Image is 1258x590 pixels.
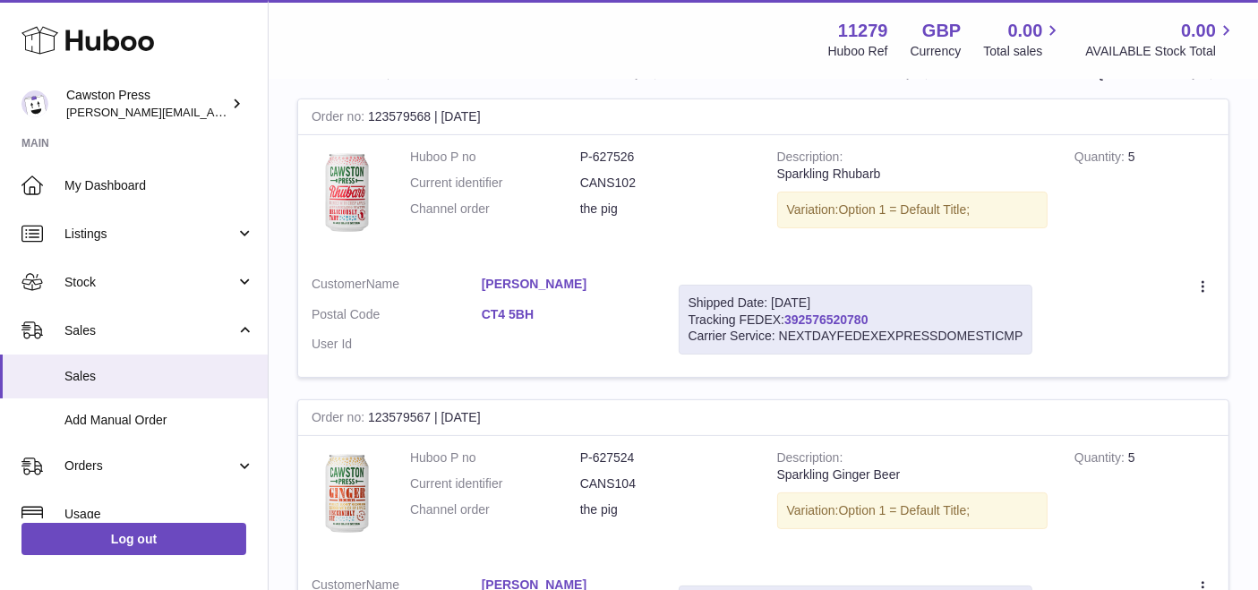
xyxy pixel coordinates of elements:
strong: Quantity [1074,150,1128,168]
dd: CANS102 [580,175,750,192]
dt: User Id [312,336,482,353]
div: 123579568 | [DATE] [298,99,1228,135]
div: Cawston Press [66,87,227,121]
span: Option 1 = Default Title; [839,202,971,217]
dt: Channel order [410,201,580,218]
dt: Current identifier [410,175,580,192]
span: Add Manual Order [64,412,254,429]
span: AVAILABLE Stock Total [1085,43,1237,60]
span: Total sales [983,43,1063,60]
span: Orders [64,457,235,475]
a: 0.00 AVAILABLE Stock Total [1085,19,1237,60]
a: 0.00 Total sales [983,19,1063,60]
div: Sparkling Rhubarb [777,166,1048,183]
a: Log out [21,523,246,555]
span: Sales [64,368,254,385]
div: Huboo Ref [828,43,888,60]
span: Option 1 = Default Title; [839,503,971,517]
img: 112791717167727.png [312,449,383,545]
span: 0.00 [1181,19,1216,43]
dt: Huboo P no [410,449,580,466]
a: CT4 5BH [482,306,652,323]
div: Sparkling Ginger Beer [777,466,1048,483]
span: Listings [64,226,235,243]
span: My Dashboard [64,177,254,194]
dt: Postal Code [312,306,482,328]
div: Variation: [777,192,1048,228]
td: 5 [1061,436,1228,563]
strong: GBP [922,19,961,43]
div: Currency [911,43,962,60]
img: 112791717167690.png [312,149,383,244]
dd: P-627526 [580,149,750,166]
span: Sales [64,322,235,339]
dt: Huboo P no [410,149,580,166]
span: Customer [312,277,366,291]
dd: the pig [580,201,750,218]
strong: Order no [312,410,368,429]
div: Variation: [777,492,1048,529]
img: thomas.carson@cawstonpress.com [21,90,48,117]
dd: CANS104 [580,475,750,492]
div: Carrier Service: NEXTDAYFEDEXEXPRESSDOMESTICMP [689,328,1023,345]
dt: Name [312,276,482,297]
dt: Current identifier [410,475,580,492]
div: 123579567 | [DATE] [298,400,1228,436]
strong: Order no [312,109,368,128]
strong: Description [777,150,843,168]
a: [PERSON_NAME] [482,276,652,293]
span: Usage [64,506,254,523]
td: 5 [1061,135,1228,262]
span: 0.00 [1008,19,1043,43]
dd: the pig [580,501,750,518]
span: Stock [64,274,235,291]
dt: Channel order [410,501,580,518]
strong: Description [777,450,843,469]
div: Tracking FEDEX: [679,285,1033,355]
span: [PERSON_NAME][EMAIL_ADDRESS][PERSON_NAME][DOMAIN_NAME] [66,105,455,119]
div: Shipped Date: [DATE] [689,295,1023,312]
strong: Quantity [1074,450,1128,469]
dd: P-627524 [580,449,750,466]
strong: 11279 [838,19,888,43]
a: 392576520780 [784,312,868,327]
